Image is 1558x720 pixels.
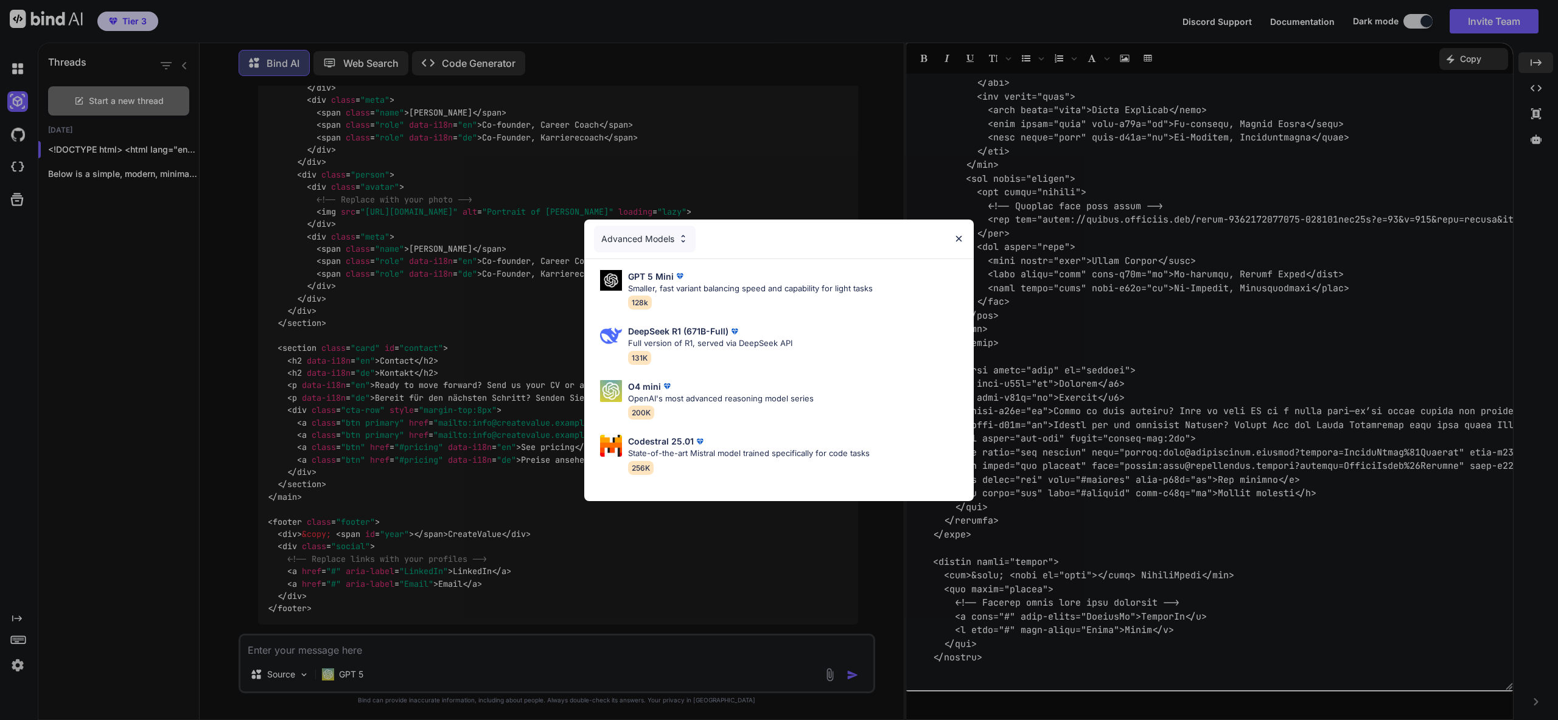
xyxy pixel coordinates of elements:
[678,234,688,244] img: Pick Models
[600,380,622,402] img: Pick Models
[628,325,728,337] p: DeepSeek R1 (671B-Full)
[628,296,652,310] span: 128k
[628,435,694,448] p: Codestral 25.01
[728,325,741,337] img: premium
[628,351,651,365] span: 131K
[628,380,661,393] p: O4 mini
[954,234,964,244] img: close
[628,448,870,460] p: State-of-the-art Mistral model trained specifically for code tasks
[628,461,654,475] span: 256K
[600,325,622,347] img: Pick Models
[594,226,696,252] div: Advanced Models
[628,337,792,350] p: Full version of R1, served via DeepSeek API
[628,406,654,420] span: 200K
[600,270,622,291] img: Pick Models
[628,283,873,295] p: Smaller, fast variant balancing speed and capability for light tasks
[661,380,673,392] img: premium
[628,393,814,405] p: OpenAI's most advanced reasoning model series
[600,435,622,457] img: Pick Models
[628,270,674,283] p: GPT 5 Mini
[694,435,706,448] img: premium
[674,270,686,282] img: premium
